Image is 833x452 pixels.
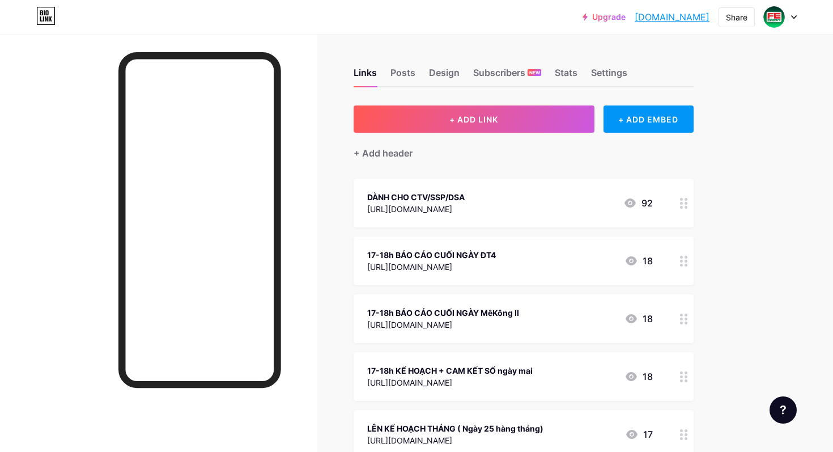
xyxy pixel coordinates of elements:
[591,66,627,86] div: Settings
[449,115,498,124] span: + ADD LINK
[624,312,653,326] div: 18
[623,196,653,210] div: 92
[390,66,415,86] div: Posts
[429,66,460,86] div: Design
[367,365,533,377] div: 17-18h KẾ HOẠCH + CAM KẾT SỐ ngày mai
[624,370,653,383] div: 18
[529,69,540,76] span: NEW
[763,6,785,28] img: dt4
[367,434,543,446] div: [URL][DOMAIN_NAME]
[635,10,709,24] a: [DOMAIN_NAME]
[625,428,653,441] div: 17
[473,66,541,86] div: Subscribers
[354,105,594,133] button: + ADD LINK
[354,66,377,86] div: Links
[367,191,465,203] div: DÀNH CHO CTV/SSP/DSA
[603,105,694,133] div: + ADD EMBED
[583,12,626,22] a: Upgrade
[367,377,533,388] div: [URL][DOMAIN_NAME]
[555,66,577,86] div: Stats
[367,203,465,215] div: [URL][DOMAIN_NAME]
[367,319,519,331] div: [URL][DOMAIN_NAME]
[367,249,496,261] div: 17-18h BÁO CÁO CUỐI NGÀY ĐT4
[726,11,747,23] div: Share
[367,307,519,319] div: 17-18h BÁO CÁO CUỐI NGÀY MêKông II
[367,423,543,434] div: LÊN KẾ HOẠCH THÁNG ( Ngày 25 hàng tháng)
[624,254,653,268] div: 18
[354,146,413,160] div: + Add header
[367,261,496,273] div: [URL][DOMAIN_NAME]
